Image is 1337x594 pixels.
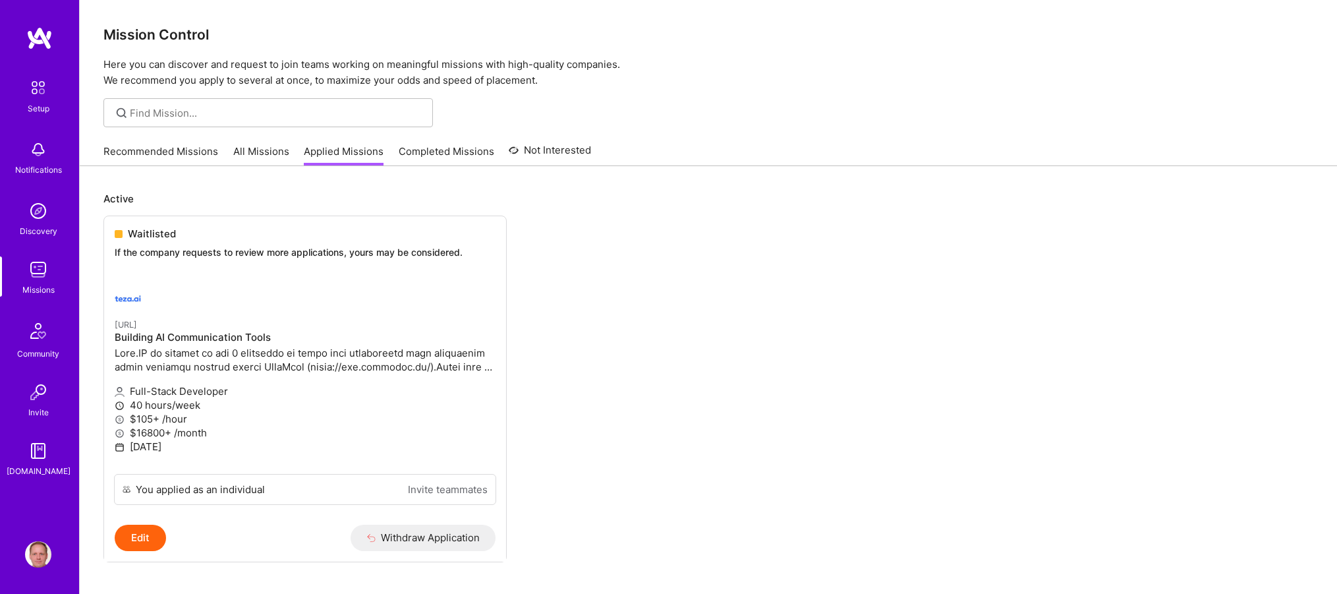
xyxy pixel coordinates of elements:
[115,429,125,438] i: icon MoneyGray
[115,384,496,398] p: Full-Stack Developer
[103,26,1313,43] h3: Mission Control
[103,144,218,166] a: Recommended Missions
[103,57,1313,88] p: Here you can discover and request to join teams working on meaningful missions with high-quality ...
[25,256,51,283] img: teamwork
[115,246,496,259] p: If the company requests to review more applications, yours may be considered.
[115,415,125,425] i: icon MoneyGray
[114,105,129,121] i: icon SearchGrey
[115,426,496,440] p: $16800+ /month
[399,144,494,166] a: Completed Missions
[22,283,55,297] div: Missions
[25,379,51,405] img: Invite
[115,285,141,312] img: teza.ai company logo
[17,347,59,361] div: Community
[28,405,49,419] div: Invite
[115,398,496,412] p: 40 hours/week
[351,525,496,551] button: Withdraw Application
[26,26,53,50] img: logo
[25,541,51,568] img: User Avatar
[115,442,125,452] i: icon Calendar
[115,346,496,374] p: Lore.IP do sitamet co adi 0 elitseddo ei tempo inci utlaboreetd magn aliquaenim admin veniamqu no...
[103,192,1313,206] p: Active
[233,144,289,166] a: All Missions
[104,275,506,474] a: teza.ai company logo[URL]Building AI Communication ToolsLore.IP do sitamet co adi 0 elitseddo ei ...
[25,136,51,163] img: bell
[304,144,384,166] a: Applied Missions
[115,332,496,343] h4: Building AI Communication Tools
[115,401,125,411] i: icon Clock
[28,102,49,115] div: Setup
[25,438,51,464] img: guide book
[115,525,166,551] button: Edit
[408,483,488,496] a: Invite teammates
[115,440,496,454] p: [DATE]
[130,106,423,120] input: Find Mission...
[22,315,54,347] img: Community
[136,483,265,496] div: You applied as an individual
[20,224,57,238] div: Discovery
[22,541,55,568] a: User Avatar
[7,464,71,478] div: [DOMAIN_NAME]
[115,412,496,426] p: $105+ /hour
[128,227,176,241] span: Waitlisted
[509,142,591,166] a: Not Interested
[115,320,137,330] small: [URL]
[25,198,51,224] img: discovery
[15,163,62,177] div: Notifications
[24,74,52,102] img: setup
[115,387,125,397] i: icon Applicant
